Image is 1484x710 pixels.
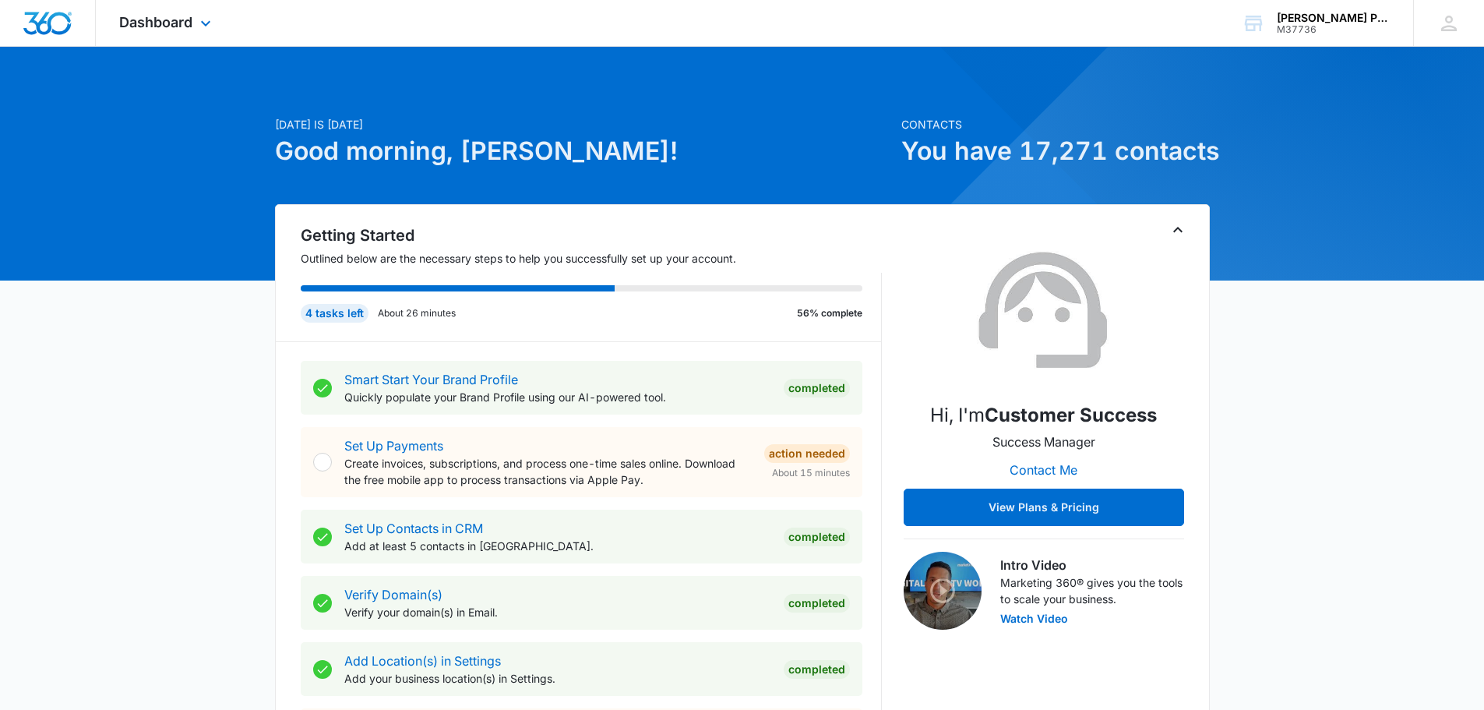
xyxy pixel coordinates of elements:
[797,306,862,320] p: 56% complete
[378,306,456,320] p: About 26 minutes
[930,401,1157,429] p: Hi, I'm
[344,604,771,620] p: Verify your domain(s) in Email.
[344,455,752,488] p: Create invoices, subscriptions, and process one-time sales online. Download the free mobile app t...
[764,444,850,463] div: Action Needed
[344,670,771,687] p: Add your business location(s) in Settings.
[985,404,1157,426] strong: Customer Success
[344,587,442,602] a: Verify Domain(s)
[904,552,982,630] img: Intro Video
[966,233,1122,389] img: Customer Success
[992,433,1095,451] p: Success Manager
[344,538,771,554] p: Add at least 5 contacts in [GEOGRAPHIC_DATA].
[344,521,483,536] a: Set Up Contacts in CRM
[1277,12,1391,24] div: account name
[904,489,1184,526] button: View Plans & Pricing
[344,653,501,669] a: Add Location(s) in Settings
[1000,556,1184,574] h3: Intro Video
[344,389,771,405] p: Quickly populate your Brand Profile using our AI-powered tool.
[994,451,1093,489] button: Contact Me
[344,372,518,387] a: Smart Start Your Brand Profile
[1277,24,1391,35] div: account id
[119,14,192,30] span: Dashboard
[772,466,850,480] span: About 15 minutes
[784,660,850,679] div: Completed
[1000,613,1068,624] button: Watch Video
[275,116,892,132] p: [DATE] is [DATE]
[784,379,850,397] div: Completed
[901,132,1210,170] h1: You have 17,271 contacts
[301,304,368,323] div: 4 tasks left
[1169,221,1187,239] button: Toggle Collapse
[901,116,1210,132] p: Contacts
[784,528,850,546] div: Completed
[301,250,882,267] p: Outlined below are the necessary steps to help you successfully set up your account.
[1000,574,1184,607] p: Marketing 360® gives you the tools to scale your business.
[301,224,882,247] h2: Getting Started
[275,132,892,170] h1: Good morning, [PERSON_NAME]!
[344,438,443,454] a: Set Up Payments
[784,594,850,613] div: Completed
